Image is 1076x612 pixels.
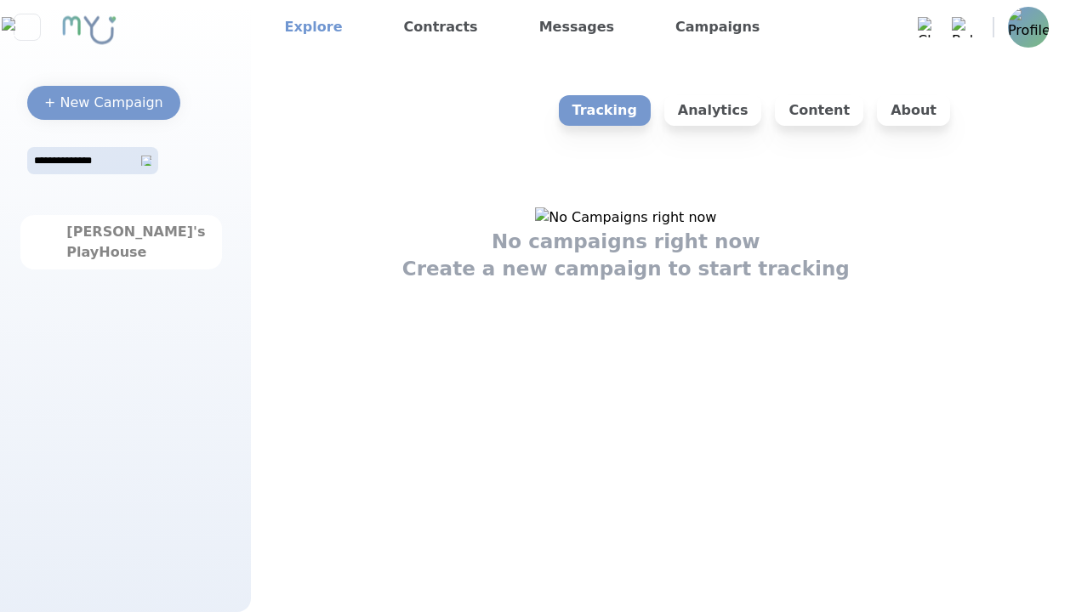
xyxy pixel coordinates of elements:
[918,17,938,37] img: Chat
[27,86,180,120] button: + New Campaign
[952,17,972,37] img: Bell
[669,14,766,41] a: Campaigns
[532,14,621,41] a: Messages
[66,222,175,263] div: [PERSON_NAME]'s PlayHouse
[397,14,485,41] a: Contracts
[775,95,863,126] p: Content
[535,207,716,228] img: No Campaigns right now
[2,17,52,37] img: Close sidebar
[44,93,163,113] div: + New Campaign
[664,95,762,126] p: Analytics
[278,14,350,41] a: Explore
[559,95,651,126] p: Tracking
[1008,7,1049,48] img: Profile
[492,228,760,255] h1: No campaigns right now
[877,95,950,126] p: About
[402,255,850,282] h1: Create a new campaign to start tracking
